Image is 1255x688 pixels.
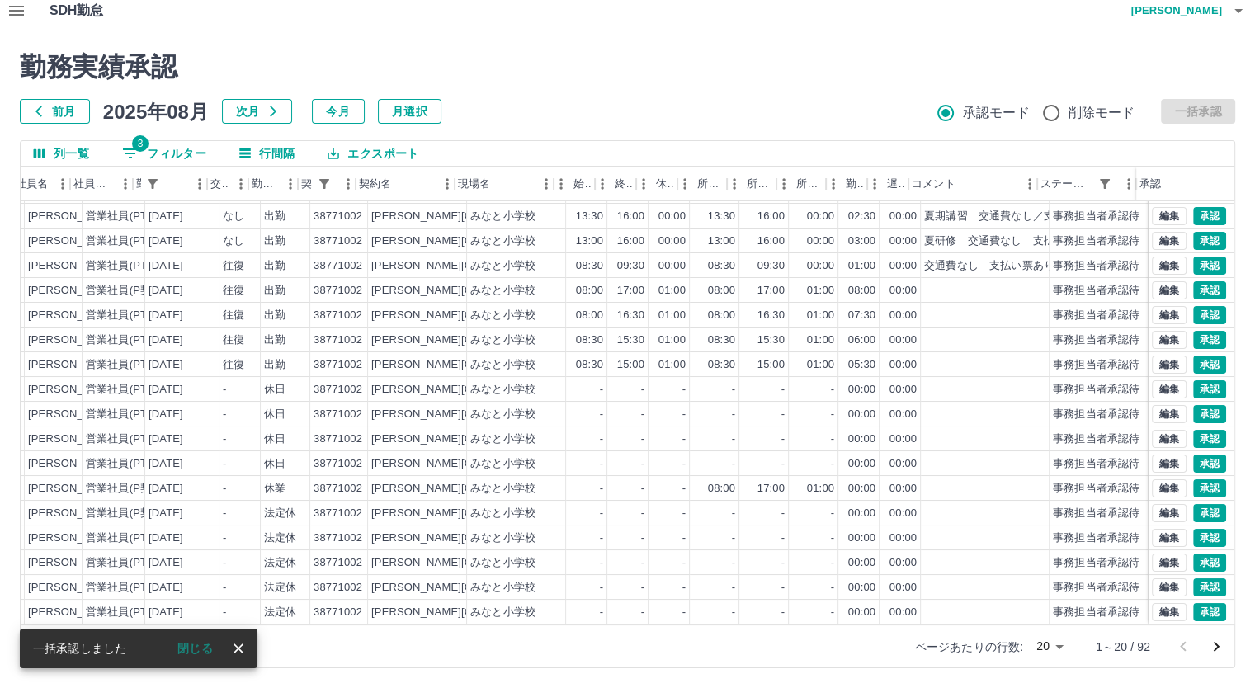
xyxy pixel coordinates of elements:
[757,233,785,249] div: 16:00
[600,456,603,472] div: -
[727,167,776,201] div: 所定終業
[889,258,917,274] div: 00:00
[314,308,362,323] div: 38771002
[708,357,735,373] div: 08:30
[264,332,285,348] div: 出勤
[641,382,644,398] div: -
[889,382,917,398] div: 00:00
[757,209,785,224] div: 16:00
[1152,331,1187,349] button: 編集
[149,258,183,274] div: [DATE]
[223,233,244,249] div: なし
[470,382,535,398] div: みなと小学校
[636,167,677,201] div: 休憩
[757,308,785,323] div: 16:30
[677,167,727,201] div: 所定開始
[1152,603,1187,621] button: 編集
[576,332,603,348] div: 08:30
[595,167,636,201] div: 終業
[641,456,644,472] div: -
[1152,257,1187,275] button: 編集
[470,308,535,323] div: みなと小学校
[1040,167,1093,201] div: ステータス
[336,172,361,196] button: メニュー
[732,407,735,422] div: -
[86,431,172,447] div: 営業社員(PT契約)
[223,357,244,373] div: 往復
[732,431,735,447] div: -
[781,382,785,398] div: -
[576,357,603,373] div: 08:30
[313,172,336,196] button: フィルター表示
[848,258,875,274] div: 01:00
[28,209,118,224] div: [PERSON_NAME]
[50,172,75,196] button: メニュー
[658,283,686,299] div: 01:00
[757,357,785,373] div: 15:00
[924,258,1054,274] div: 交通費なし 支払い票あり
[1152,554,1187,572] button: 編集
[831,382,834,398] div: -
[86,382,172,398] div: 営業社員(PT契約)
[73,167,113,201] div: 社員区分
[164,636,226,661] button: 閉じる
[831,407,834,422] div: -
[867,167,908,201] div: 遅刻等
[86,332,172,348] div: 営業社員(PT契約)
[781,431,785,447] div: -
[149,407,183,422] div: [DATE]
[831,431,834,447] div: -
[371,308,575,323] div: [PERSON_NAME][GEOGRAPHIC_DATA]
[264,382,285,398] div: 休日
[435,172,460,196] button: メニュー
[1152,578,1187,596] button: 編集
[314,332,362,348] div: 38771002
[600,407,603,422] div: -
[1193,578,1226,596] button: 承認
[470,258,535,274] div: みなと小学校
[470,456,535,472] div: みなと小学校
[28,308,118,323] div: [PERSON_NAME]
[210,167,229,201] div: 交通費
[1193,554,1226,572] button: 承認
[1152,405,1187,423] button: 編集
[576,258,603,274] div: 08:30
[149,332,183,348] div: [DATE]
[831,456,834,472] div: -
[455,167,554,201] div: 現場名
[1017,172,1042,196] button: メニュー
[600,431,603,447] div: -
[223,332,244,348] div: 往復
[470,357,535,373] div: みなと小学校
[149,456,183,472] div: [DATE]
[356,167,455,201] div: 契約名
[264,233,285,249] div: 出勤
[708,332,735,348] div: 08:30
[807,258,834,274] div: 00:00
[617,209,644,224] div: 16:00
[848,209,875,224] div: 02:30
[1193,207,1226,225] button: 承認
[207,167,248,201] div: 交通費
[781,456,785,472] div: -
[314,431,362,447] div: 38771002
[617,233,644,249] div: 16:00
[359,167,391,201] div: 契約名
[229,172,253,196] button: メニュー
[1152,232,1187,250] button: 編集
[1193,405,1226,423] button: 承認
[617,332,644,348] div: 15:30
[252,167,278,201] div: 勤務区分
[470,407,535,422] div: みなと小学校
[615,167,633,201] div: 終業
[312,99,365,124] button: 今月
[576,233,603,249] div: 13:00
[223,456,226,472] div: -
[848,431,875,447] div: 00:00
[682,407,686,422] div: -
[264,258,285,274] div: 出勤
[28,456,118,472] div: [PERSON_NAME]
[708,308,735,323] div: 08:00
[141,172,164,196] button: フィルター表示
[776,167,826,201] div: 所定休憩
